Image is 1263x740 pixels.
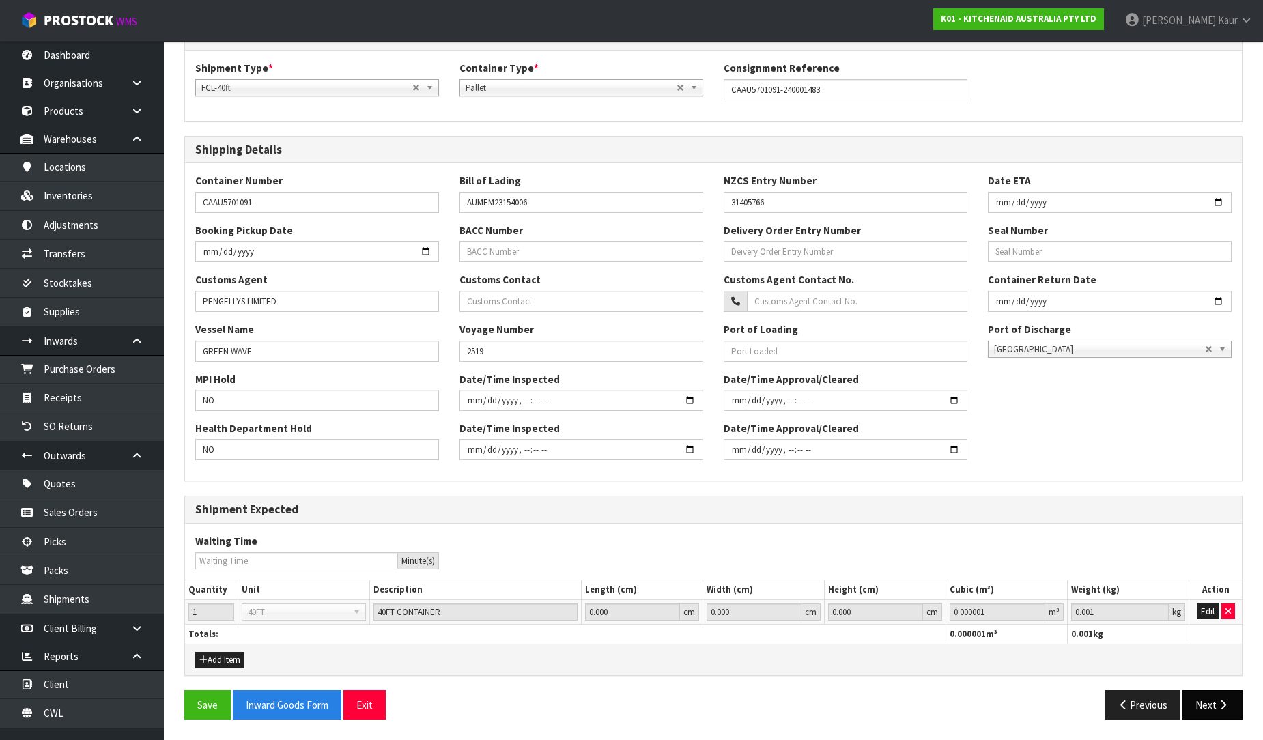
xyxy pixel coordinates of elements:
input: Quantity [188,603,234,621]
input: Bill of Lading [459,192,703,213]
button: Exit [343,690,386,720]
input: MPI Hold [195,390,439,411]
label: BACC Number [459,223,523,238]
th: Length (cm) [581,580,703,600]
span: FCL-40ft [201,80,412,96]
input: Description [373,603,578,621]
label: NZCS Entry Number [724,173,817,188]
label: Booking Pickup Date [195,223,293,238]
button: Add Item [195,652,244,668]
label: Date/Time Inspected [459,421,560,436]
label: Date/Time Inspected [459,372,560,386]
label: Date/Time Approval/Cleared [724,372,859,386]
label: Delivery Order Entry Number [724,223,861,238]
input: Waiting Time [195,552,398,569]
input: Length [585,603,680,621]
label: Customs Agent Contact No. [724,272,854,287]
label: Health Department Hold [195,421,312,436]
input: Entry Number [724,192,967,213]
input: BACC Number [459,241,703,262]
div: m³ [1045,603,1064,621]
button: Save [184,690,231,720]
span: 0.000001 [950,628,986,640]
small: WMS [116,15,137,28]
div: cm [801,603,821,621]
span: [PERSON_NAME] [1142,14,1216,27]
input: Seal Number [988,241,1232,262]
label: Port of Discharge [988,322,1071,337]
span: Kaur [1218,14,1238,27]
input: Cont. Bookin Date [195,241,439,262]
label: MPI Hold [195,372,236,386]
input: Date/Time Inspected [724,390,967,411]
th: Action [1189,580,1242,600]
th: Width (cm) [703,580,825,600]
div: Minute(s) [398,552,439,569]
th: Totals: [185,624,946,644]
div: cm [923,603,942,621]
th: Unit [238,580,370,600]
div: kg [1169,603,1185,621]
input: Weight [1071,603,1169,621]
label: Consignment Reference [724,61,840,75]
img: cube-alt.png [20,12,38,29]
div: cm [680,603,699,621]
input: Voyage Number [459,341,703,362]
label: Port of Loading [724,322,798,337]
input: Customs Agent Contact No. [747,291,967,312]
span: 40FT [248,604,348,621]
input: Height [828,603,923,621]
th: Quantity [185,580,238,600]
label: Container Return Date [988,272,1096,287]
th: Weight (kg) [1068,580,1189,600]
span: [GEOGRAPHIC_DATA] [994,341,1205,358]
strong: K01 - KITCHENAID AUSTRALIA PTY LTD [941,13,1096,25]
input: Container Return Date [988,291,1232,312]
input: Width [707,603,801,621]
button: Previous [1105,690,1181,720]
span: Shipping Details [184,13,1243,730]
span: Pallet [466,80,677,96]
input: Date/Time Inspected [459,390,703,411]
input: Health Department Hold [195,439,439,460]
span: ProStock [44,12,113,29]
button: Next [1182,690,1243,720]
button: Inward Goods Form [233,690,341,720]
label: Seal Number [988,223,1048,238]
input: Port Loaded [724,341,967,362]
input: Customs Agent [195,291,439,312]
label: Date ETA [988,173,1031,188]
h3: Shipment Expected [195,503,1232,516]
a: K01 - KITCHENAID AUSTRALIA PTY LTD [933,8,1104,30]
label: Vessel Name [195,322,254,337]
h3: Shipping Details [195,143,1232,156]
label: Bill of Lading [459,173,521,188]
th: kg [1068,624,1189,644]
input: Customs Contact [459,291,703,312]
input: Container Number [195,192,439,213]
button: Edit [1197,603,1219,620]
input: Consignment Reference [724,79,967,100]
input: Cubic [950,603,1045,621]
label: Waiting Time [195,534,257,548]
label: Container Type [459,61,539,75]
th: Height (cm) [825,580,946,600]
input: Deivery Order Entry Number [724,241,967,262]
th: m³ [946,624,1068,644]
label: Container Number [195,173,283,188]
label: Customs Agent [195,272,268,287]
input: Date/Time Inspected [459,439,703,460]
label: Date/Time Approval/Cleared [724,421,859,436]
th: Description [370,580,582,600]
input: Vessel Name [195,341,439,362]
span: 0.001 [1071,628,1093,640]
h3: General Information [195,31,1232,44]
label: Customs Contact [459,272,541,287]
th: Cubic (m³) [946,580,1068,600]
label: Voyage Number [459,322,534,337]
label: Shipment Type [195,61,273,75]
input: Date/Time Inspected [724,439,967,460]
